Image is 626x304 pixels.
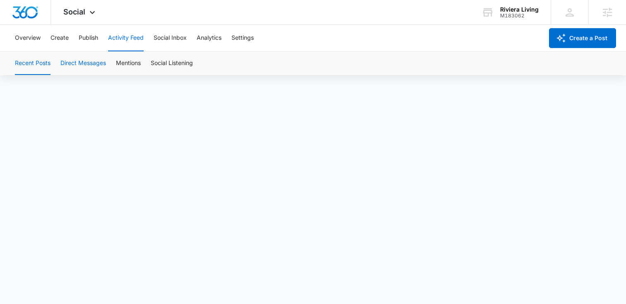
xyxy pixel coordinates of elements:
button: Recent Posts [15,52,51,75]
button: Publish [79,25,98,51]
span: Social [63,7,85,16]
button: Create [51,25,69,51]
button: Settings [231,25,254,51]
button: Create a Post [549,28,616,48]
div: account id [500,13,539,19]
button: Overview [15,25,41,51]
button: Activity Feed [108,25,144,51]
div: account name [500,6,539,13]
button: Social Listening [151,52,193,75]
button: Mentions [116,52,141,75]
button: Analytics [197,25,222,51]
button: Social Inbox [154,25,187,51]
button: Direct Messages [60,52,106,75]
